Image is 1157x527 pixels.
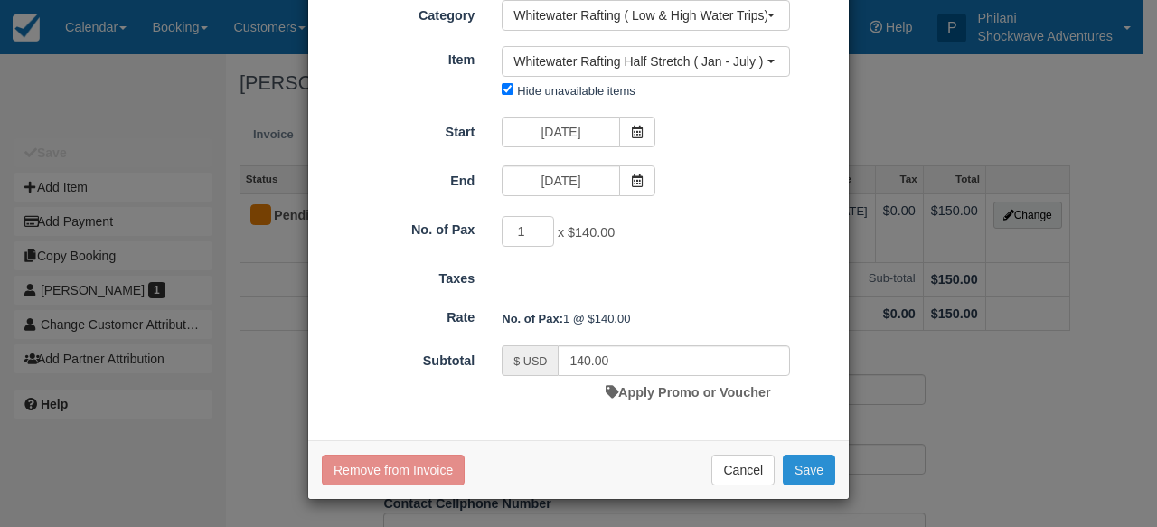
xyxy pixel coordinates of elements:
label: Hide unavailable items [517,84,635,98]
span: Whitewater Rafting Half Stretch ( Jan - July ) or (Aug - Dec) [513,52,767,71]
label: Taxes [308,263,488,288]
label: Rate [308,302,488,327]
label: No. of Pax [308,214,488,240]
label: Subtotal [308,345,488,371]
button: Save [783,455,835,485]
div: 1 @ $140.00 [488,304,849,334]
label: End [308,165,488,191]
span: x $140.00 [558,226,615,240]
strong: No. of Pax [502,312,563,325]
input: No. of Pax [502,216,554,247]
button: Remove from Invoice [322,455,465,485]
span: Whitewater Rafting ( Low & High Water Trips) [513,6,767,24]
label: Start [308,117,488,142]
small: $ USD [513,355,547,368]
button: Whitewater Rafting Half Stretch ( Jan - July ) or (Aug - Dec) [502,46,790,77]
label: Item [308,44,488,70]
button: Cancel [711,455,775,485]
a: Apply Promo or Voucher [606,385,770,400]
